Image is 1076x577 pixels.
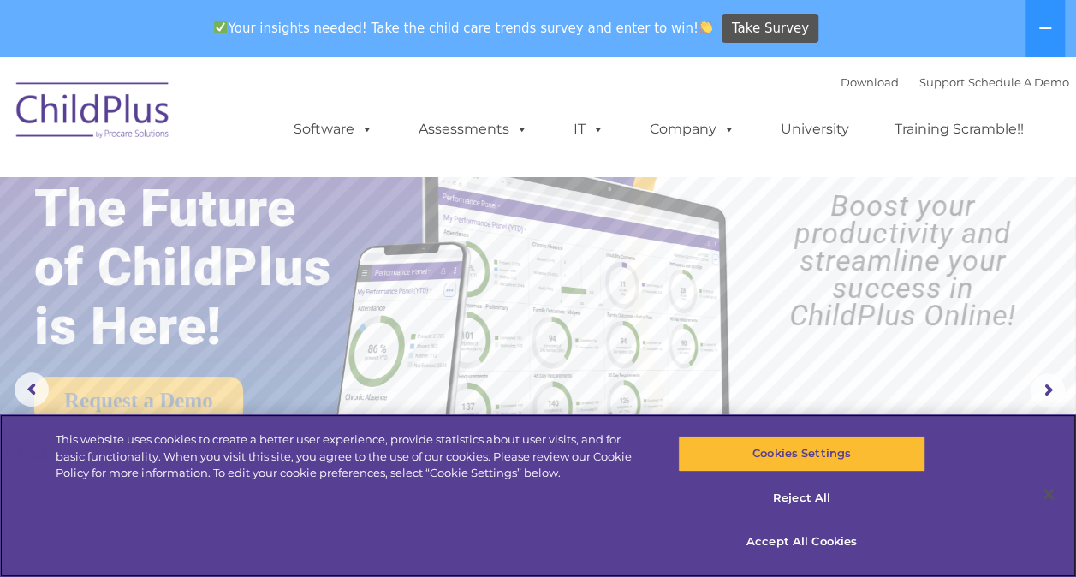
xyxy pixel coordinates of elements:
[214,21,227,33] img: ✅
[678,436,925,472] button: Cookies Settings
[968,75,1069,89] a: Schedule A Demo
[841,75,899,89] a: Download
[276,112,390,146] a: Software
[877,112,1041,146] a: Training Scramble!!
[401,112,545,146] a: Assessments
[678,524,925,560] button: Accept All Cookies
[633,112,752,146] a: Company
[238,113,290,126] span: Last name
[764,112,866,146] a: University
[699,21,712,33] img: 👏
[1030,475,1067,513] button: Close
[678,480,925,516] button: Reject All
[8,70,179,156] img: ChildPlus by Procare Solutions
[919,75,965,89] a: Support
[722,14,818,44] a: Take Survey
[732,14,809,44] span: Take Survey
[56,431,645,482] div: This website uses cookies to create a better user experience, provide statistics about user visit...
[207,11,720,45] span: Your insights needed! Take the child care trends survey and enter to win!
[238,183,311,196] span: Phone number
[841,75,1069,89] font: |
[556,112,621,146] a: IT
